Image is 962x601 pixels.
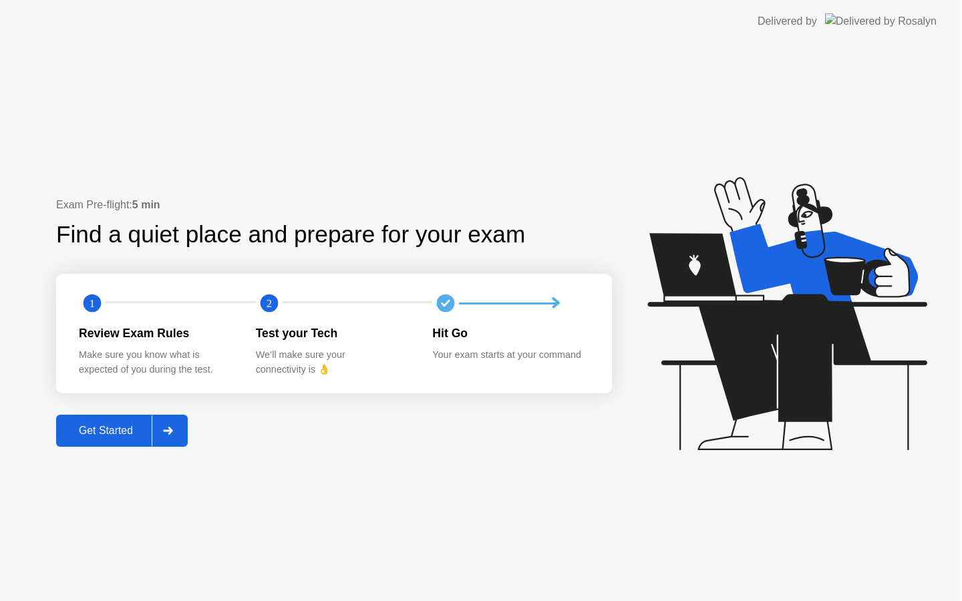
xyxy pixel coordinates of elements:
[758,13,817,29] div: Delivered by
[256,325,412,342] div: Test your Tech
[60,425,152,437] div: Get Started
[79,325,234,342] div: Review Exam Rules
[267,297,272,310] text: 2
[79,348,234,377] div: Make sure you know what is expected of you during the test.
[432,348,588,363] div: Your exam starts at your command
[56,197,612,213] div: Exam Pre-flight:
[56,217,527,252] div: Find a quiet place and prepare for your exam
[132,199,160,210] b: 5 min
[56,415,188,447] button: Get Started
[432,325,588,342] div: Hit Go
[256,348,412,377] div: We’ll make sure your connectivity is 👌
[825,13,937,29] img: Delivered by Rosalyn
[90,297,95,310] text: 1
